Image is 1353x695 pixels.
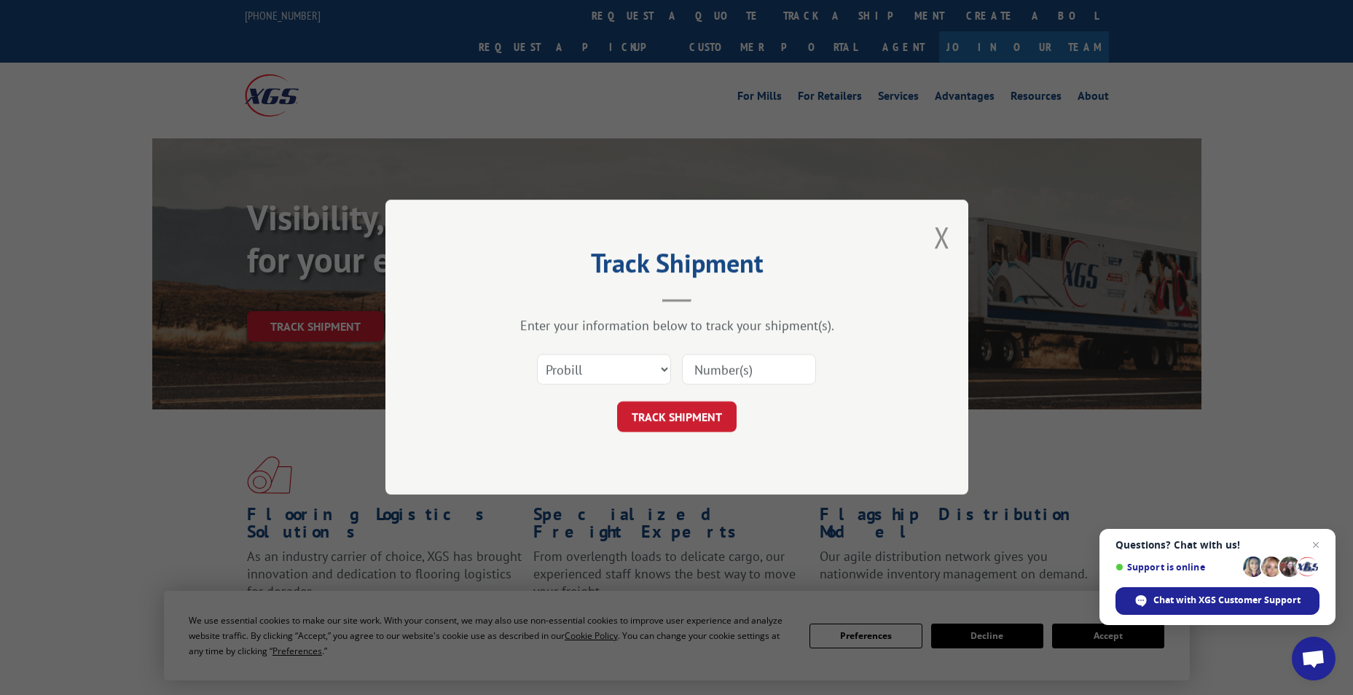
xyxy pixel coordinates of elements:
[682,355,816,385] input: Number(s)
[617,402,737,433] button: TRACK SHIPMENT
[458,253,895,280] h2: Track Shipment
[1153,594,1301,607] span: Chat with XGS Customer Support
[1307,536,1325,554] span: Close chat
[1292,637,1336,680] div: Open chat
[934,218,950,256] button: Close modal
[458,318,895,334] div: Enter your information below to track your shipment(s).
[1115,539,1319,551] span: Questions? Chat with us!
[1115,562,1238,573] span: Support is online
[1115,587,1319,615] div: Chat with XGS Customer Support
